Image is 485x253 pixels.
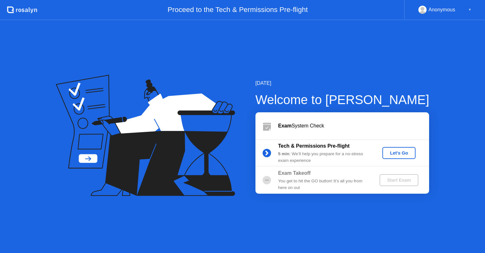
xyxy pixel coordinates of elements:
[255,90,429,109] div: Welcome to [PERSON_NAME]
[468,6,471,14] div: ▼
[278,143,350,149] b: Tech & Permissions Pre-flight
[382,178,416,183] div: Start Exam
[278,123,292,128] b: Exam
[278,151,290,156] b: 5 min
[428,6,455,14] div: Anonymous
[278,151,369,164] div: : We’ll help you prepare for a no-stress exam experience
[382,147,416,159] button: Let's Go
[278,122,429,130] div: System Check
[380,174,418,186] button: Start Exam
[278,178,369,191] div: You get to hit the GO button! It’s all you from here on out
[385,150,413,156] div: Let's Go
[255,79,429,87] div: [DATE]
[278,170,311,176] b: Exam Takeoff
